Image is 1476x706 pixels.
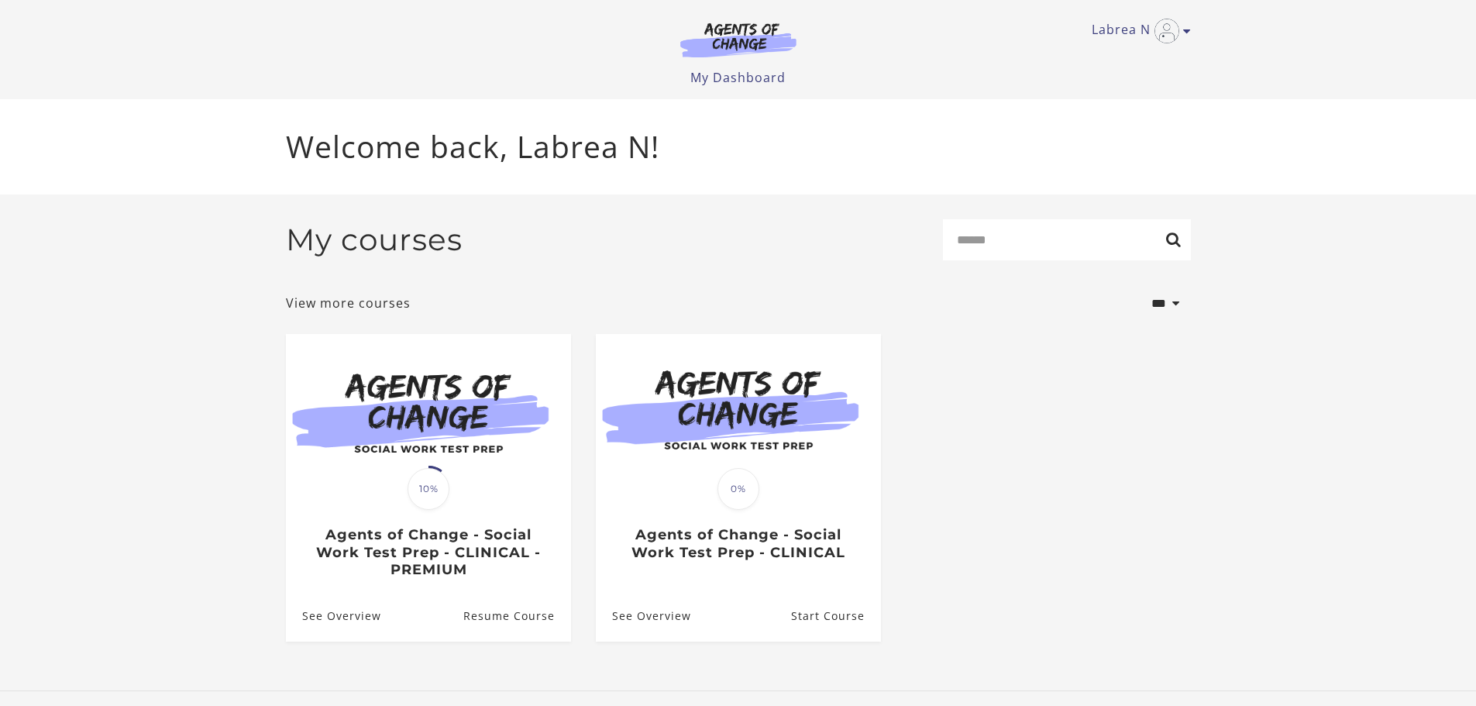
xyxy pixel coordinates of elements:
[717,468,759,510] span: 0%
[596,591,691,641] a: Agents of Change - Social Work Test Prep - CLINICAL: See Overview
[408,468,449,510] span: 10%
[286,591,381,641] a: Agents of Change - Social Work Test Prep - CLINICAL - PREMIUM: See Overview
[790,591,880,641] a: Agents of Change - Social Work Test Prep - CLINICAL: Resume Course
[612,526,864,561] h3: Agents of Change - Social Work Test Prep - CLINICAL
[286,294,411,312] a: View more courses
[463,591,570,641] a: Agents of Change - Social Work Test Prep - CLINICAL - PREMIUM: Resume Course
[1092,19,1183,43] a: Toggle menu
[286,124,1191,170] p: Welcome back, Labrea N!
[302,526,554,579] h3: Agents of Change - Social Work Test Prep - CLINICAL - PREMIUM
[286,222,463,258] h2: My courses
[690,69,786,86] a: My Dashboard
[664,22,813,57] img: Agents of Change Logo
